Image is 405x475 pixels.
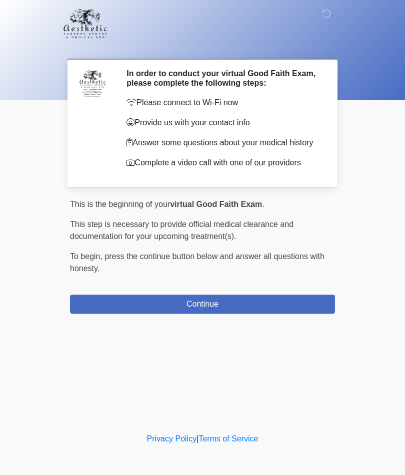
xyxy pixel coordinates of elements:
[70,200,170,208] span: This is the beginning of your
[70,252,324,273] span: press the continue button below and answer all questions with honesty.
[126,69,320,88] h2: In order to conduct your virtual Good Faith Exam, please complete the following steps:
[126,117,320,129] p: Provide us with your contact info
[70,252,104,261] span: To begin,
[170,200,262,208] strong: virtual Good Faith Exam
[126,137,320,149] p: Answer some questions about your medical history
[70,220,293,241] span: This step is necessary to provide official medical clearance and documentation for your upcoming ...
[126,97,320,109] p: Please connect to Wi-Fi now
[77,69,107,99] img: Agent Avatar
[262,200,264,208] span: .
[196,434,198,443] a: |
[70,295,335,314] button: Continue
[198,434,258,443] a: Terms of Service
[147,434,197,443] a: Privacy Policy
[126,157,320,169] p: Complete a video call with one of our providers
[60,8,110,40] img: Aesthetic Surgery Centre, PLLC Logo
